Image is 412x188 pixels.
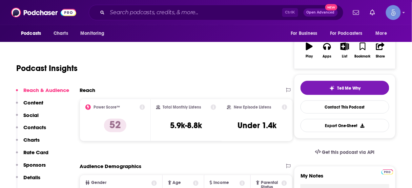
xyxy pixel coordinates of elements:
div: Play [306,54,313,58]
button: Apps [318,38,336,63]
h2: Power Score™ [94,105,120,110]
p: Details [23,174,40,181]
span: Age [173,181,181,185]
span: Gender [91,181,106,185]
div: Bookmark [355,54,371,58]
button: Play [301,38,318,63]
span: Charts [54,29,68,38]
span: New [325,4,337,10]
img: User Profile [386,5,401,20]
h3: Under 1.4k [238,120,276,131]
span: Ctrl K [282,8,298,17]
button: open menu [371,27,396,40]
span: Logged in as Spiral5-G1 [386,5,401,20]
label: My Notes [301,172,389,184]
span: For Podcasters [330,29,363,38]
a: Show notifications dropdown [350,7,362,18]
h1: Podcast Insights [16,63,78,73]
p: 52 [104,119,126,132]
img: tell me why sparkle [329,86,335,91]
span: For Business [291,29,317,38]
h2: Audience Demographics [80,163,141,169]
button: open menu [76,27,113,40]
img: Podchaser - Follow, Share and Rate Podcasts [11,6,76,19]
div: Share [376,54,385,58]
button: List [336,38,354,63]
span: Monitoring [80,29,104,38]
button: Details [16,174,40,187]
h3: 5.9k-8.8k [170,120,202,131]
span: Tell Me Why [337,86,361,91]
button: open menu [286,27,326,40]
button: open menu [16,27,50,40]
button: Contacts [16,124,46,137]
span: Income [213,181,229,185]
button: Social [16,112,39,124]
p: Rate Card [23,149,48,156]
p: Contacts [23,124,46,131]
p: Reach & Audience [23,87,69,93]
button: Bookmark [354,38,371,63]
h2: New Episode Listens [234,105,271,110]
button: Content [16,99,43,112]
button: Reach & Audience [16,87,69,99]
a: Show notifications dropdown [367,7,378,18]
a: Charts [49,27,72,40]
p: Social [23,112,39,118]
span: Get this podcast via API [322,149,375,155]
h2: Total Monthly Listens [163,105,201,110]
span: Open Advanced [307,11,335,14]
button: Share [372,38,389,63]
button: Open AdvancedNew [304,8,338,17]
div: Apps [323,54,332,58]
button: tell me why sparkleTell Me Why [301,81,389,95]
a: Get this podcast via API [310,144,380,161]
p: Sponsors [23,162,46,168]
h2: Reach [80,87,95,93]
button: Sponsors [16,162,46,174]
input: Search podcasts, credits, & more... [107,7,282,18]
button: Show profile menu [386,5,401,20]
span: More [376,29,387,38]
div: List [342,54,348,58]
button: Export One-Sheet [301,119,389,132]
span: Podcasts [21,29,41,38]
button: Charts [16,137,40,149]
button: open menu [326,27,372,40]
img: Podchaser Pro [382,169,393,175]
button: Rate Card [16,149,48,162]
p: Charts [23,137,40,143]
a: Pro website [382,168,393,175]
p: Content [23,99,43,106]
div: Search podcasts, credits, & more... [89,5,344,20]
a: Contact This Podcast [301,100,389,114]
